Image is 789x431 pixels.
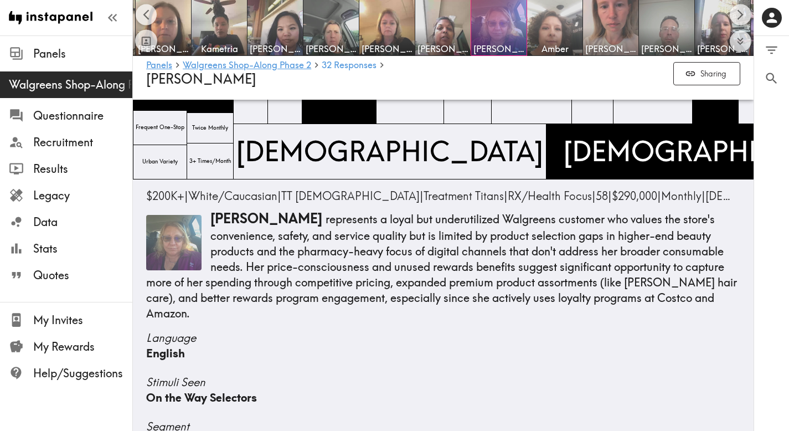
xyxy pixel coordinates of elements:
[146,209,740,321] p: represents a loyal but underutilized Walgreens customer who values the store's convenience, safet...
[730,4,751,25] button: Scroll right
[673,62,740,86] button: Sharing
[33,214,132,230] span: Data
[33,312,132,328] span: My Invites
[281,189,420,203] span: TT [DEMOGRAPHIC_DATA]
[33,241,132,256] span: Stats
[33,268,132,283] span: Quotes
[322,60,377,69] span: 32 Responses
[281,189,424,203] span: |
[508,189,592,203] span: RX/Health Focus
[697,43,748,55] span: [PERSON_NAME]
[585,43,636,55] span: [PERSON_NAME]
[140,156,180,168] span: Urban Variety
[424,189,504,203] span: Treatment Titans
[146,189,188,203] span: |
[136,4,157,25] button: Scroll left
[33,366,132,381] span: Help/Suggestions
[133,121,187,134] span: Frequent One-Stop
[250,43,301,55] span: [PERSON_NAME]
[33,108,132,124] span: Questionnaire
[188,189,277,203] span: White/Caucasian
[661,189,705,203] span: |
[146,70,256,87] span: [PERSON_NAME]
[730,30,751,52] button: Expand to show all items
[754,36,789,64] button: Filter Responses
[138,43,189,55] span: [PERSON_NAME]
[33,135,132,150] span: Recruitment
[473,43,524,55] span: [PERSON_NAME]
[33,339,132,355] span: My Rewards
[146,215,202,270] img: Thumbnail
[661,189,702,203] span: Monthly
[146,60,172,71] a: Panels
[33,161,132,177] span: Results
[210,210,322,227] span: [PERSON_NAME]
[306,43,357,55] span: [PERSON_NAME]
[146,391,257,404] span: On the Way Selectors
[417,43,468,55] span: [PERSON_NAME]
[146,330,740,346] span: Language
[424,189,508,203] span: |
[764,71,779,86] span: Search
[596,189,608,203] span: 58
[146,189,184,203] span: $200K+
[188,189,281,203] span: |
[190,122,230,134] span: Twice Monthly
[187,155,233,167] span: 3+ Times/Month
[146,346,185,360] span: English
[508,189,596,203] span: |
[764,43,779,58] span: Filter Responses
[194,43,245,55] span: Kametria
[641,43,692,55] span: [PERSON_NAME]
[754,64,789,93] button: Search
[322,60,377,71] a: 32 Responses
[234,130,546,173] span: [DEMOGRAPHIC_DATA]
[33,188,132,203] span: Legacy
[9,77,132,93] span: Walgreens Shop-Along Phase 2
[33,46,132,61] span: Panels
[362,43,412,55] span: [PERSON_NAME]
[183,60,311,71] a: Walgreens Shop-Along Phase 2
[146,374,740,390] span: Stimuli Seen
[135,30,157,52] button: Toggle between responses and questions
[612,189,661,203] span: |
[596,189,612,203] span: |
[529,43,580,55] span: Amber
[612,189,657,203] span: $290,000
